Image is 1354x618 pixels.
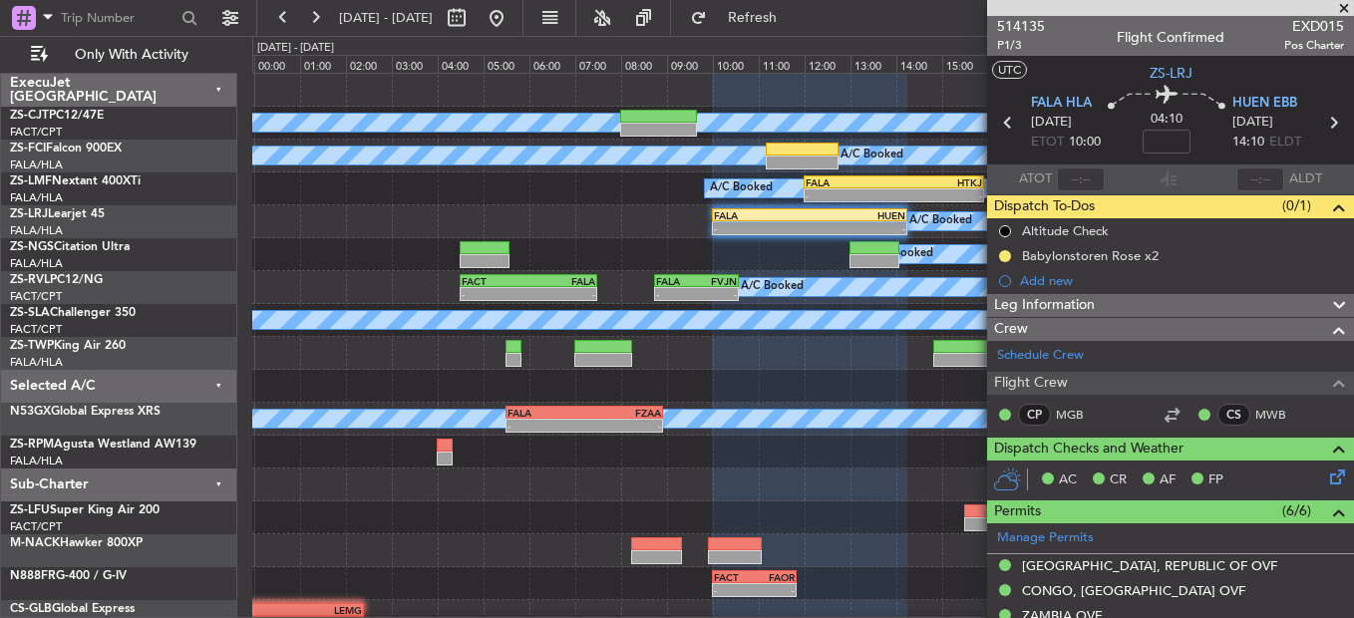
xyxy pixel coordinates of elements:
div: - [714,222,810,234]
div: 13:00 [850,55,896,73]
span: M-NACK [10,537,60,549]
a: Manage Permits [997,528,1094,548]
div: Babylonstoren Rose x2 [1022,247,1159,264]
a: FALA/HLA [10,157,63,172]
span: ZS-LMF [10,175,52,187]
span: HUEN EBB [1232,94,1297,114]
a: ZS-NGSCitation Ultra [10,241,130,253]
div: - [508,420,584,432]
div: 05:00 [484,55,529,73]
div: 15:00 [942,55,988,73]
span: Permits [994,500,1041,523]
a: ZS-LFUSuper King Air 200 [10,504,160,516]
div: A/C Booked [841,141,903,170]
span: Flight Crew [994,372,1068,395]
div: 14:00 [896,55,942,73]
div: [DATE] - [DATE] [257,40,334,57]
span: ZS-LRJ [10,208,48,220]
a: N53GXGlobal Express XRS [10,406,161,418]
div: FALA [656,275,696,287]
span: FP [1208,470,1223,490]
a: FALA/HLA [10,223,63,238]
div: FALA [528,275,595,287]
span: [DATE] - [DATE] [339,9,433,27]
div: 03:00 [392,55,438,73]
div: FALA [714,209,810,221]
div: Altitude Check [1022,222,1109,239]
span: 14:10 [1232,133,1264,153]
span: P1/3 [997,37,1045,54]
button: Only With Activity [22,39,216,71]
span: FALA HLA [1031,94,1092,114]
div: 08:00 [621,55,667,73]
span: ZS-TWP [10,340,54,352]
a: M-NACKHawker 800XP [10,537,143,549]
span: CR [1110,470,1127,490]
span: EXD015 [1284,16,1344,37]
div: FZAA [584,407,661,419]
button: UTC [992,61,1027,79]
span: Dispatch To-Dos [994,195,1095,218]
span: Dispatch Checks and Weather [994,438,1184,461]
div: FACT [714,571,754,583]
a: CS-GLBGlobal Express [10,603,135,615]
input: Trip Number [61,3,175,33]
span: ZS-CJT [10,110,49,122]
div: 01:00 [300,55,346,73]
a: Schedule Crew [997,346,1084,366]
span: ZS-SLA [10,307,50,319]
a: N888FRG-400 / G-IV [10,570,127,582]
a: ZS-SLAChallenger 350 [10,307,136,319]
span: ZS-FCI [10,143,46,154]
span: AF [1160,470,1176,490]
div: 07:00 [575,55,621,73]
span: (6/6) [1282,500,1311,521]
div: 09:00 [667,55,713,73]
span: ZS-RPM [10,439,54,451]
a: ZS-LRJLearjet 45 [10,208,105,220]
span: ZS-NGS [10,241,54,253]
a: ZS-TWPKing Air 260 [10,340,126,352]
div: FALA [806,176,893,188]
span: (0/1) [1282,195,1311,216]
a: FALA/HLA [10,454,63,468]
div: - [528,288,595,300]
div: - [754,584,794,596]
span: ZS-LFU [10,504,50,516]
span: ZS-LRJ [1150,63,1192,84]
div: [GEOGRAPHIC_DATA], REPUBLIC OF OVF [1022,557,1277,574]
div: 12:00 [805,55,850,73]
div: FACT [462,275,528,287]
span: ELDT [1269,133,1301,153]
a: FACT/CPT [10,519,62,534]
div: - [462,288,528,300]
span: Pos Charter [1284,37,1344,54]
span: ZS-RVL [10,274,50,286]
a: FALA/HLA [10,355,63,370]
div: 11:00 [759,55,805,73]
a: ZS-FCIFalcon 900EX [10,143,122,154]
a: MWB [1255,406,1300,424]
span: ATOT [1019,169,1052,189]
span: [DATE] [1031,113,1072,133]
span: 514135 [997,16,1045,37]
div: CS [1217,404,1250,426]
div: FALA [508,407,584,419]
div: A/C Booked [909,206,972,236]
input: --:-- [1057,167,1105,191]
button: Refresh [681,2,801,34]
span: 10:00 [1069,133,1101,153]
span: N53GX [10,406,51,418]
a: FACT/CPT [10,322,62,337]
div: CP [1018,404,1051,426]
div: - [806,189,893,201]
a: FACT/CPT [10,289,62,304]
div: - [584,420,661,432]
a: FALA/HLA [10,256,63,271]
span: AC [1059,470,1077,490]
a: FACT/CPT [10,125,62,140]
div: Flight Confirmed [1117,27,1224,48]
span: CS-GLB [10,603,52,615]
div: FAOR [754,571,794,583]
div: FVJN [697,275,737,287]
